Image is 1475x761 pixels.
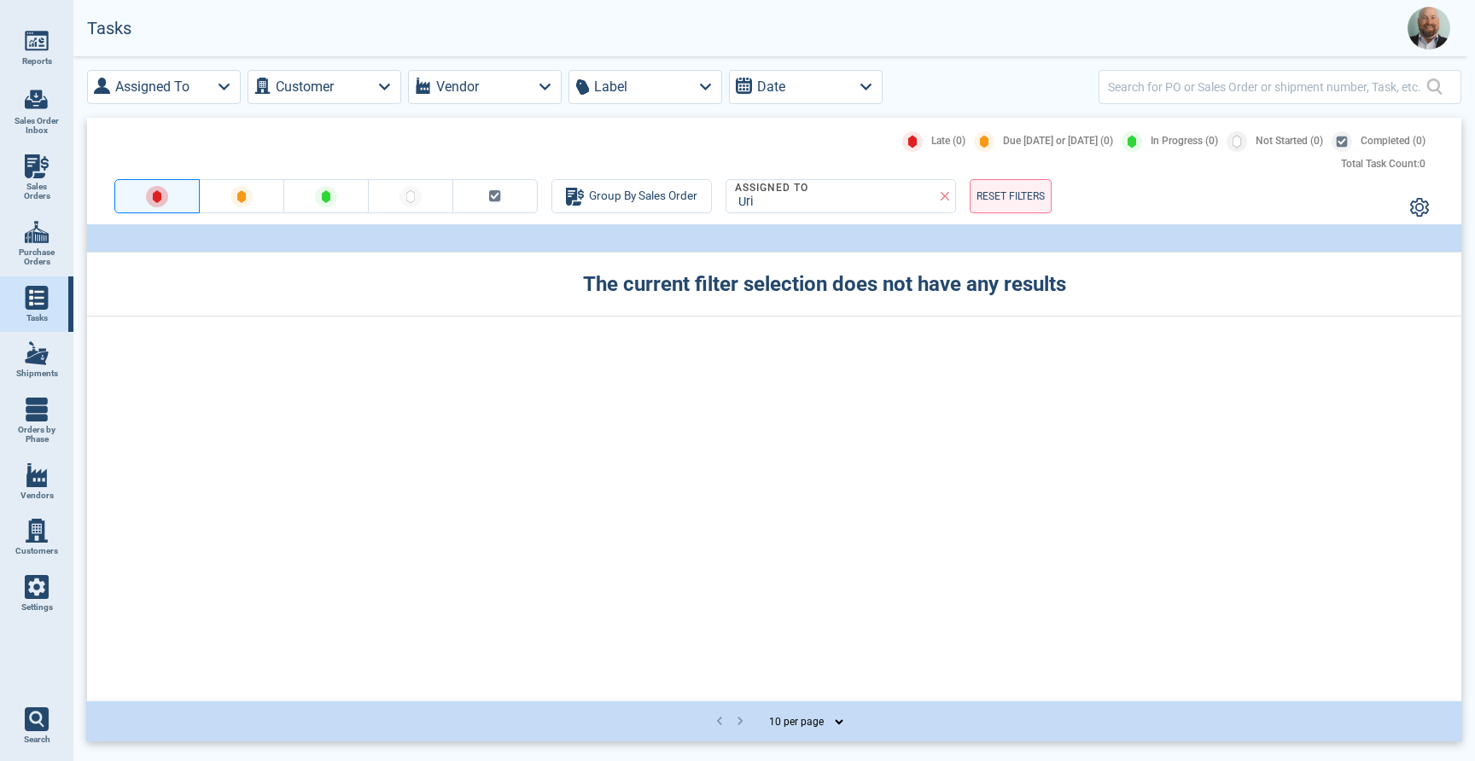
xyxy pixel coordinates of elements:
[26,313,48,323] span: Tasks
[1361,136,1425,148] span: Completed (0)
[757,75,785,99] label: Date
[276,75,334,99] label: Customer
[87,70,241,104] button: Assigned To
[14,116,60,136] span: Sales Order Inbox
[21,602,53,613] span: Settings
[566,186,697,206] div: Group By Sales Order
[1108,74,1426,99] input: Search for PO or Sales Order or shipment number, Task, etc.
[25,463,49,487] img: menu_icon
[1341,159,1425,171] div: Total Task Count: 0
[20,491,54,501] span: Vendors
[16,369,58,379] span: Shipments
[14,247,60,267] span: Purchase Orders
[87,19,131,38] h2: Tasks
[568,70,722,104] button: Label
[25,398,49,421] img: menu_icon
[14,182,60,201] span: Sales Orders
[14,425,60,444] span: Orders by Phase
[25,286,49,310] img: menu_icon
[1151,136,1218,148] span: In Progress (0)
[1256,136,1323,148] span: Not Started (0)
[709,711,750,733] nav: pagination navigation
[25,154,49,178] img: menu_icon
[25,575,49,599] img: menu_icon
[970,179,1052,213] button: RESET FILTERS
[733,183,810,195] legend: Assigned To
[22,56,52,67] span: Reports
[25,220,49,244] img: menu_icon
[25,341,49,365] img: menu_icon
[408,70,562,104] button: Vendor
[436,75,479,99] label: Vendor
[1408,7,1450,49] img: Avatar
[1003,136,1113,148] span: Due [DATE] or [DATE] (0)
[551,179,712,213] button: Group By Sales Order
[25,519,49,543] img: menu_icon
[15,546,58,556] span: Customers
[25,29,49,53] img: menu_icon
[115,75,189,99] label: Assigned To
[729,70,883,104] button: Date
[594,75,627,99] label: Label
[24,735,50,745] span: Search
[931,136,965,148] span: Late (0)
[248,70,401,104] button: Customer
[733,195,942,210] div: Uri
